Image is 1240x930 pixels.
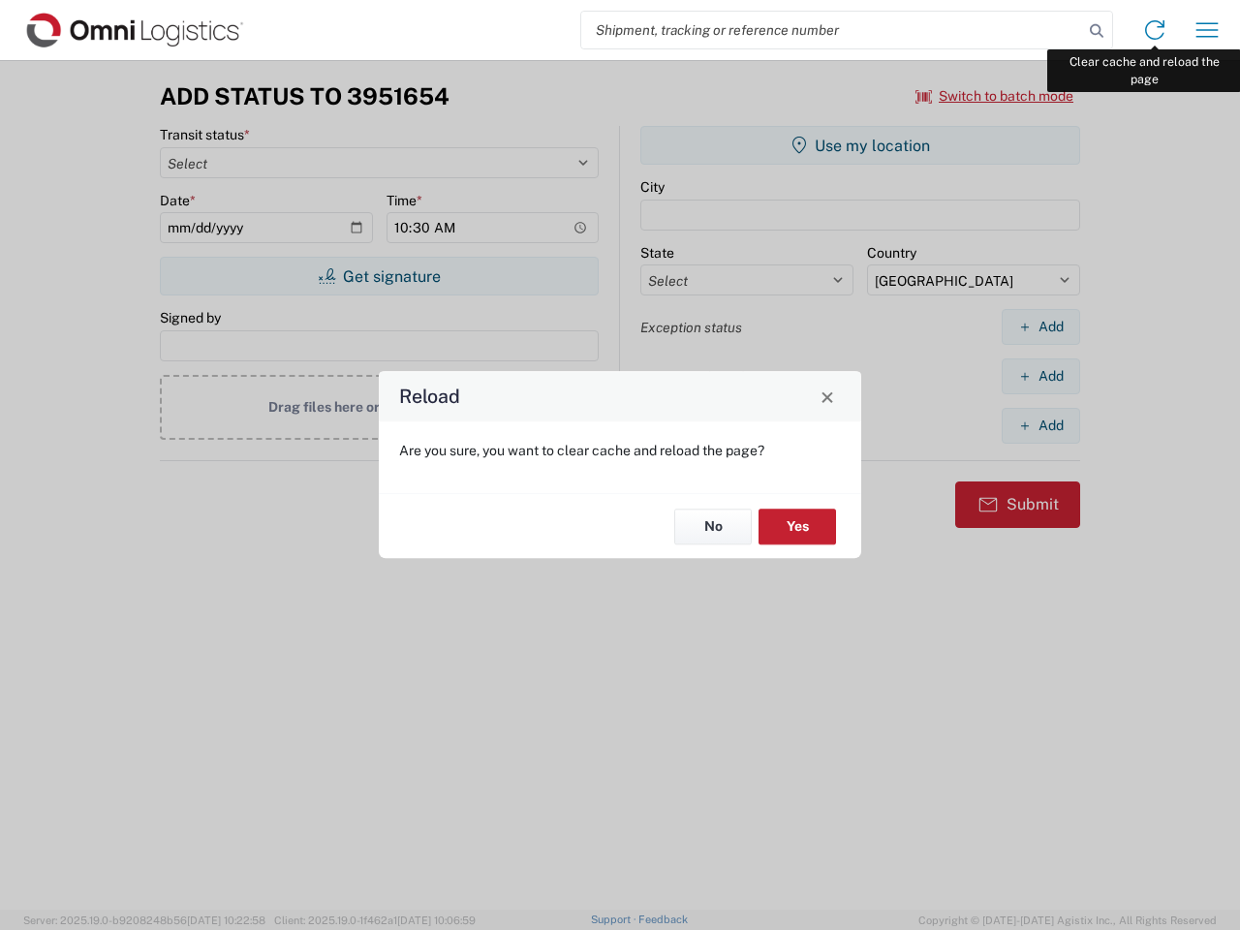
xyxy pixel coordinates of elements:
button: No [674,509,752,544]
button: Close [814,383,841,410]
button: Yes [759,509,836,544]
input: Shipment, tracking or reference number [581,12,1083,48]
p: Are you sure, you want to clear cache and reload the page? [399,442,841,459]
h4: Reload [399,383,460,411]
